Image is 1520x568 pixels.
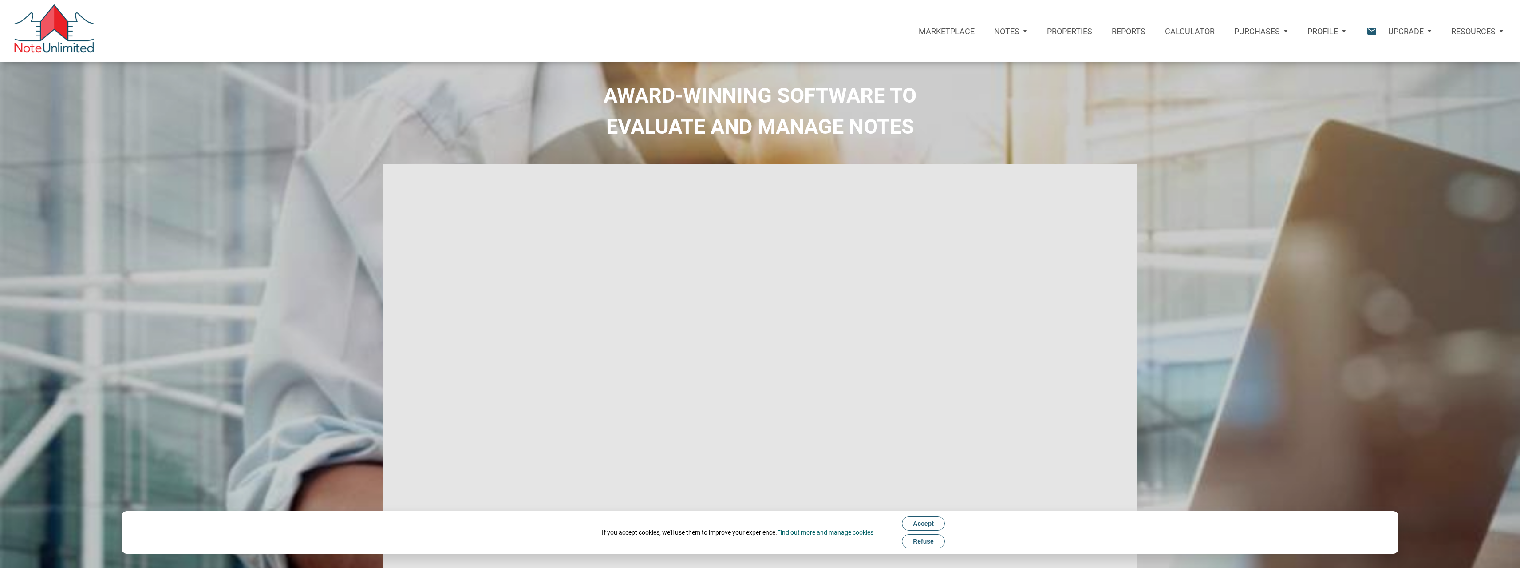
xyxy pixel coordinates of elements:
[984,15,1037,47] button: Notes
[1234,27,1280,36] p: Purchases
[984,12,1037,51] a: Notes
[919,27,975,36] p: Marketplace
[1224,12,1298,51] a: Purchases
[1298,15,1356,47] button: Profile
[1047,27,1092,36] p: Properties
[777,529,873,536] a: Find out more and manage cookies
[7,80,1513,142] h2: AWARD-WINNING SOFTWARE TO EVALUATE AND MANAGE NOTES
[1112,27,1145,36] p: Reports
[602,528,873,537] div: If you accept cookies, we'll use them to improve your experience.
[913,538,934,545] span: Refuse
[1441,12,1513,51] a: Resources
[1441,15,1513,47] button: Resources
[1037,12,1102,51] a: Properties
[1378,15,1441,47] button: Upgrade
[1356,12,1378,51] button: email
[913,520,934,527] span: Accept
[902,534,945,548] button: Refuse
[1388,27,1424,36] p: Upgrade
[1307,27,1338,36] p: Profile
[1165,27,1215,36] p: Calculator
[1366,25,1378,37] i: email
[1102,12,1155,51] button: Reports
[902,516,945,531] button: Accept
[1451,27,1496,36] p: Resources
[1224,15,1298,47] button: Purchases
[1298,12,1356,51] a: Profile
[994,27,1019,36] p: Notes
[909,12,984,51] button: Marketplace
[1155,12,1224,51] a: Calculator
[1378,12,1441,51] a: Upgrade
